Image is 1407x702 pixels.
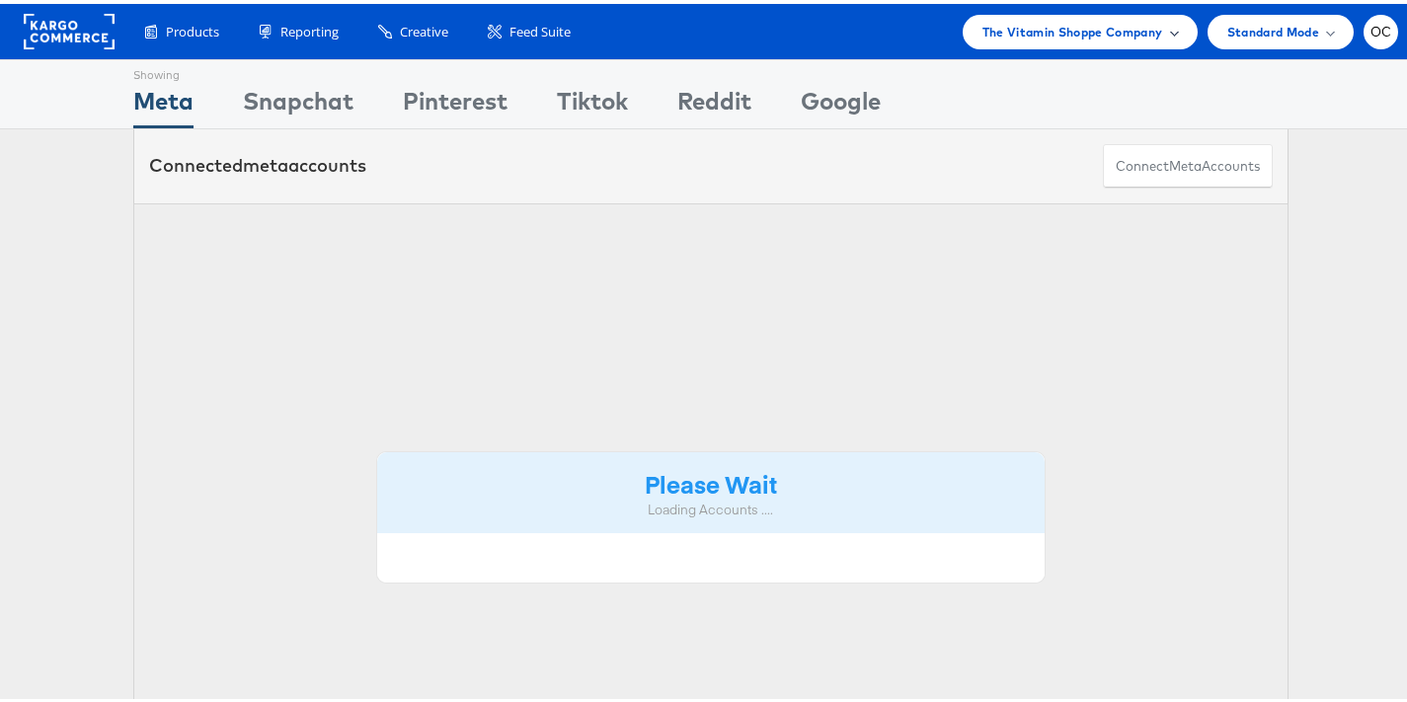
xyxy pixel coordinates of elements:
button: ConnectmetaAccounts [1103,140,1273,185]
span: Feed Suite [509,19,571,38]
span: Reporting [280,19,339,38]
div: Google [801,80,881,124]
span: The Vitamin Shoppe Company [982,18,1163,39]
span: OC [1370,22,1392,35]
div: Reddit [677,80,751,124]
span: meta [1169,153,1202,172]
div: Showing [133,56,194,80]
span: Products [166,19,219,38]
div: Connected accounts [149,149,366,175]
div: Pinterest [403,80,508,124]
div: Snapchat [243,80,353,124]
div: Loading Accounts .... [392,497,1030,515]
span: Standard Mode [1227,18,1319,39]
span: Creative [400,19,448,38]
div: Tiktok [557,80,628,124]
strong: Please Wait [645,463,777,496]
span: meta [243,150,288,173]
div: Meta [133,80,194,124]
